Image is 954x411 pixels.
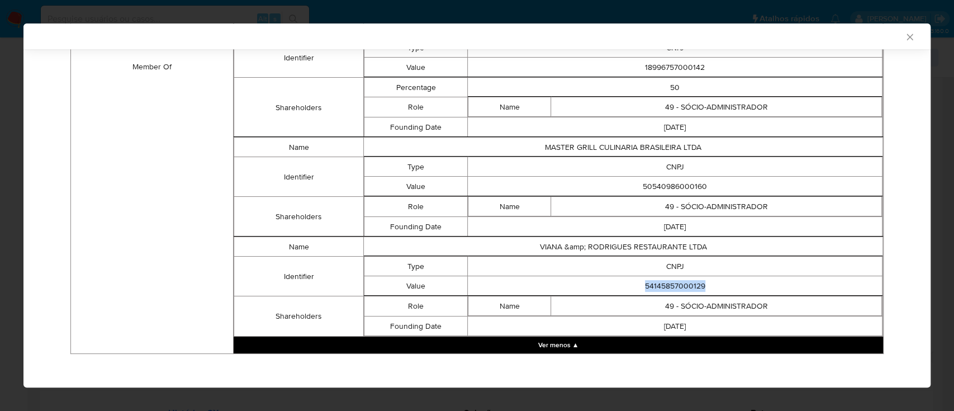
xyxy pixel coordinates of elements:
td: 49 - SÓCIO-ADMINISTRADOR [551,197,882,216]
td: Name [234,138,363,157]
td: 49 - SÓCIO-ADMINISTRADOR [551,296,882,316]
td: Identifier [234,38,363,78]
td: Role [364,97,468,117]
td: [DATE] [468,217,882,237]
td: Role [364,296,468,316]
td: Identifier [234,257,363,296]
td: Shareholders [234,197,363,237]
button: Collapse array [234,337,883,353]
button: Fechar a janela [904,31,914,41]
td: Type [364,157,468,177]
td: [DATE] [468,316,882,336]
td: Name [468,296,551,316]
td: Percentage [364,78,468,97]
td: Value [364,58,468,77]
td: Founding Date [364,217,468,237]
td: 54145857000129 [468,276,882,296]
td: VIANA &amp; RODRIGUES RESTAURANTE LTDA [364,237,883,257]
td: Value [364,276,468,296]
td: Shareholders [234,296,363,337]
td: [DATE] [468,117,882,137]
td: Shareholders [234,78,363,138]
td: Name [468,197,551,216]
td: CNPJ [468,257,882,276]
td: Value [364,177,468,196]
td: MASTER GRILL CULINARIA BRASILEIRA LTDA [364,138,883,157]
div: closure-recommendation-modal [23,23,931,388]
td: Founding Date [364,316,468,336]
td: 50540986000160 [468,177,882,196]
td: 49 - SÓCIO-ADMINISTRADOR [551,97,882,117]
td: Founding Date [364,117,468,137]
td: Type [364,257,468,276]
td: Name [468,97,551,117]
td: Identifier [234,157,363,197]
td: Role [364,197,468,217]
td: Name [234,237,363,257]
td: CNPJ [468,157,882,177]
td: 50 [468,78,882,97]
td: 18996757000142 [468,58,882,77]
